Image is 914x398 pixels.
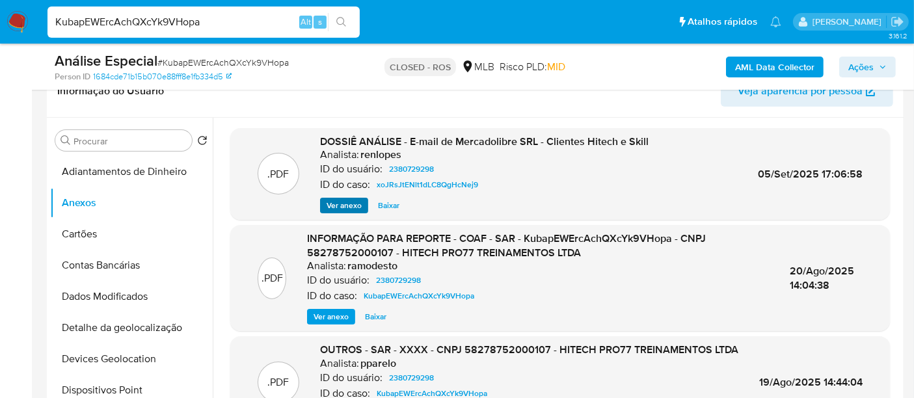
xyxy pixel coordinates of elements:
h6: ramodesto [347,259,397,272]
button: Veja aparência por pessoa [721,75,893,107]
span: Ações [848,57,874,77]
button: Devices Geolocation [50,343,213,375]
p: ID do caso: [320,178,370,191]
span: 2380729298 [389,370,434,386]
button: Cartões [50,219,213,250]
a: 1684cde71b15b070e88fff8e1fb334d5 [93,71,232,83]
span: Baixar [365,310,386,323]
h6: pparelo [360,357,396,370]
p: Analista: [307,259,346,272]
b: Person ID [55,71,90,83]
span: 20/Ago/2025 14:04:38 [790,263,854,293]
span: Veja aparência por pessoa [738,75,863,107]
button: Dados Modificados [50,281,213,312]
p: ID do usuário: [320,163,383,176]
a: KubapEWErcAchQXcYk9VHopa [358,288,479,304]
span: 2380729298 [389,161,434,177]
p: .PDF [262,271,283,285]
button: AML Data Collector [726,57,824,77]
span: DOSSIÊ ANÁLISE - E-mail de Mercadolibre SRL - Clientes Hitech e Skill [320,134,649,149]
h6: renlopes [360,148,401,161]
a: Sair [891,15,904,29]
span: xoJRsJtENlt1dLC8QgHcNej9 [377,177,478,192]
span: MID [547,59,565,74]
button: Ver anexo [320,198,368,213]
button: Procurar [60,135,71,146]
span: KubapEWErcAchQXcYk9VHopa [364,288,474,304]
span: 19/Ago/2025 14:44:04 [759,375,863,390]
button: Ver anexo [307,309,355,325]
span: Risco PLD: [500,60,565,74]
input: Pesquise usuários ou casos... [47,14,360,31]
a: Notificações [770,16,781,27]
span: Atalhos rápidos [688,15,757,29]
p: ID do usuário: [320,371,383,384]
span: Ver anexo [327,199,362,212]
h1: Informação do Usuário [57,85,164,98]
button: Anexos [50,187,213,219]
a: 2380729298 [384,370,439,386]
button: Ações [839,57,896,77]
div: MLB [461,60,494,74]
b: AML Data Collector [735,57,814,77]
span: Baixar [378,199,399,212]
span: INFORMAÇÃO PARA REPORTE - COAF - SAR - KubapEWErcAchQXcYk9VHopa - CNPJ 58278752000107 - HITECH PR... [307,231,706,260]
input: Procurar [74,135,187,147]
span: 05/Set/2025 17:06:58 [758,166,863,181]
button: Contas Bancárias [50,250,213,281]
p: ID do usuário: [307,274,370,287]
button: Adiantamentos de Dinheiro [50,156,213,187]
span: s [318,16,322,28]
p: Analista: [320,357,359,370]
p: .PDF [268,375,289,390]
b: Análise Especial [55,50,157,71]
button: Detalhe da geolocalização [50,312,213,343]
p: ID do caso: [307,289,357,302]
a: xoJRsJtENlt1dLC8QgHcNej9 [371,177,483,192]
span: Ver anexo [314,310,349,323]
p: renato.lopes@mercadopago.com.br [813,16,886,28]
button: Baixar [371,198,406,213]
button: search-icon [328,13,355,31]
p: CLOSED - ROS [384,58,456,76]
a: 2380729298 [384,161,439,177]
p: .PDF [268,167,289,181]
span: Alt [301,16,311,28]
p: Analista: [320,148,359,161]
span: 2380729298 [376,272,421,288]
span: # KubapEWErcAchQXcYk9VHopa [157,56,289,69]
button: Retornar ao pedido padrão [197,135,208,150]
button: Baixar [358,309,393,325]
span: OUTROS - SAR - XXXX - CNPJ 58278752000107 - HITECH PRO77 TREINAMENTOS LTDA [320,342,738,357]
span: 3.161.2 [889,31,907,41]
a: 2380729298 [371,272,426,288]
